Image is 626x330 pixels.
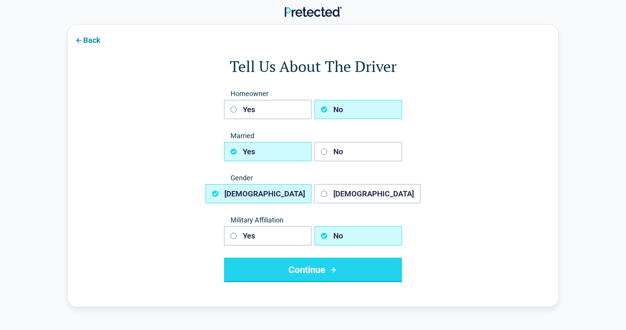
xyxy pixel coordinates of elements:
button: Continue [224,258,402,282]
button: No [315,226,402,245]
button: [DEMOGRAPHIC_DATA] [206,184,311,203]
button: No [315,100,402,119]
span: Homeowner [224,89,402,98]
span: Military Affiliation [224,216,402,225]
button: Yes [224,100,311,119]
button: Yes [224,226,311,245]
button: No [315,142,402,161]
span: Gender [224,173,402,183]
button: Yes [224,142,311,161]
h1: Tell Us About The Driver [99,56,527,77]
button: [DEMOGRAPHIC_DATA] [315,184,420,203]
span: Married [224,131,402,140]
button: Back [68,31,107,48]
